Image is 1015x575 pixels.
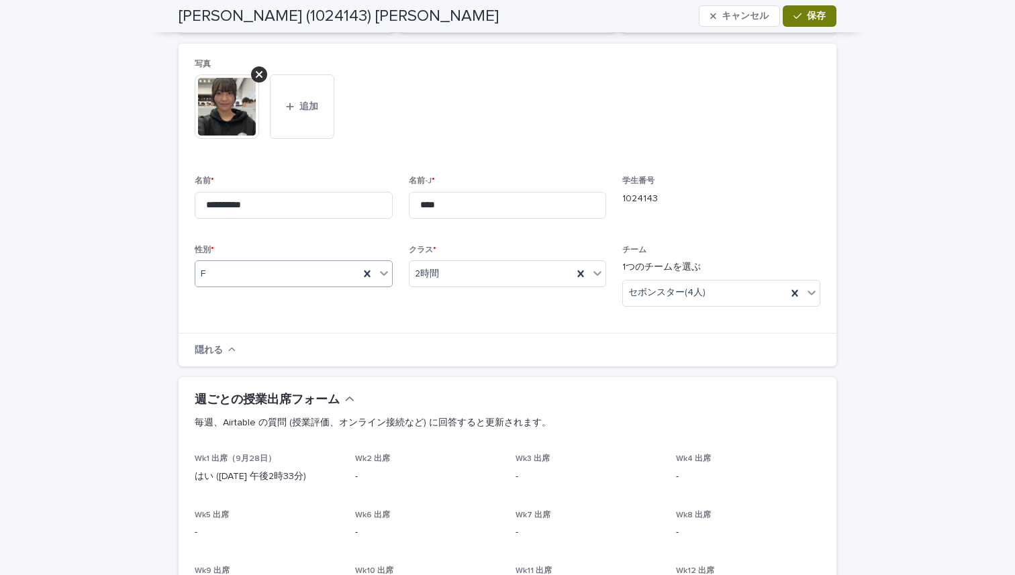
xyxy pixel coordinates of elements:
font: 1024143 [622,194,658,203]
font: クラス [409,246,433,254]
font: 写真 [195,60,211,68]
button: 週ごとの授業出席フォーム [195,393,354,408]
font: Wk5 出席 [195,511,229,519]
button: 隠れる [195,345,236,355]
font: チーム [622,246,646,254]
font: Wk4 出席 [676,455,711,463]
font: - [676,472,679,481]
font: - [355,472,358,481]
font: 保存 [807,11,826,21]
font: Wk2 出席 [355,455,390,463]
font: 2時間 [415,269,439,278]
button: キャンセル [699,5,780,27]
font: - [516,472,518,481]
font: キャンセル [722,11,769,21]
button: 保存 [783,5,836,27]
font: - [195,527,197,537]
font: Wk6 出席 [355,511,390,519]
font: [PERSON_NAME] (1024143) [PERSON_NAME] [179,8,499,24]
font: Wk8 出席 [676,511,711,519]
font: - [355,527,358,537]
font: 毎週、Airtable の質問 (授業評価、オンライン接続など) に回答すると更新されます。 [195,418,551,427]
button: 追加 [270,74,334,139]
font: 追加 [299,102,318,111]
font: Wk9 出席 [195,567,230,575]
font: F [201,269,205,278]
font: 名前 [195,177,211,185]
font: 学生番号 [622,177,655,185]
font: Wk12 出席 [676,567,714,575]
font: 隠れる [195,346,223,355]
font: Wk3 出席 [516,455,550,463]
font: - [516,527,518,537]
font: 性別 [195,246,211,254]
font: - [676,527,679,537]
font: はい ([DATE] 午後2時33分) [195,472,306,481]
font: 1つのチームを選ぶ [622,262,701,272]
font: セボンスター(4人) [628,288,706,297]
font: Wk11 出席 [516,567,552,575]
font: Wk10 出席 [355,567,393,575]
font: Wk7 出席 [516,511,550,519]
font: Wk1 出席（9月28日） [195,455,276,463]
font: 名前-J [409,177,432,185]
font: 週ごとの授業出席フォーム [195,394,340,406]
